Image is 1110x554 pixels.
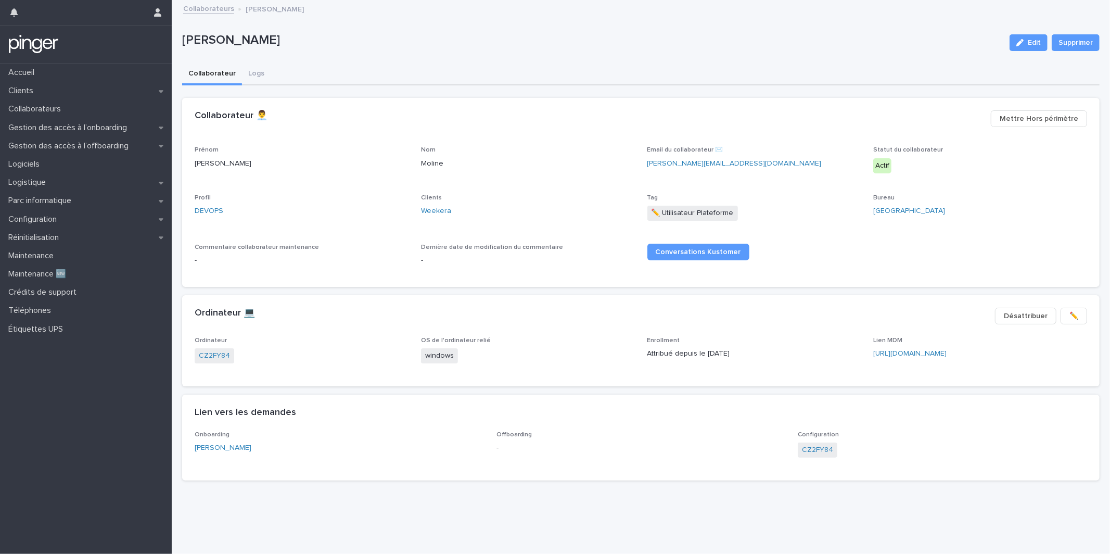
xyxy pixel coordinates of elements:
[4,306,59,316] p: Téléphones
[1028,39,1041,46] span: Edit
[802,445,833,456] a: CZ2FY84
[4,123,135,133] p: Gestion des accès à l’onboarding
[4,86,42,96] p: Clients
[1010,34,1048,51] button: Edit
[421,206,451,217] a: Weekera
[421,158,635,169] p: Moline
[242,64,271,85] button: Logs
[1052,34,1100,51] button: Supprimer
[873,337,902,344] span: Lien MDM
[4,104,69,114] p: Collaborateurs
[4,269,74,279] p: Maintenance 🆕
[798,432,839,438] span: Configuration
[8,34,59,55] img: mTgBEunGTSyRkCgitkcU
[496,432,532,438] span: Offboarding
[421,348,458,363] span: windows
[195,255,409,266] p: -
[195,206,223,217] a: DEVOPS
[246,3,304,14] p: [PERSON_NAME]
[1069,311,1078,321] span: ✏️
[647,147,723,153] span: Email du collaborateur ✉️
[4,215,65,224] p: Configuration
[183,2,234,14] a: Collaborateurs
[1000,114,1078,124] span: Mettre Hors périmètre
[195,158,409,169] p: [PERSON_NAME]
[4,68,43,78] p: Accueil
[991,110,1087,127] button: Mettre Hors périmètre
[496,443,786,454] p: -
[4,233,67,243] p: Réinitialisation
[195,308,255,319] h2: Ordinateur 💻
[182,33,1001,48] p: [PERSON_NAME]
[421,147,436,153] span: Nom
[647,348,861,359] p: Attribué depuis le [DATE]
[4,287,85,297] p: Crédits de support
[1061,308,1087,324] button: ✏️
[647,337,680,344] span: Enrollment
[421,255,635,266] p: -
[4,178,54,187] p: Logistique
[4,251,62,261] p: Maintenance
[195,195,211,201] span: Profil
[199,350,230,361] a: CZ2FY84
[195,443,251,454] a: [PERSON_NAME]
[195,110,267,122] h2: Collaborateur 👨‍💼
[4,141,137,151] p: Gestion des accès à l’offboarding
[4,324,71,334] p: Étiquettes UPS
[195,337,227,344] span: Ordinateur
[1058,37,1093,48] span: Supprimer
[647,160,822,167] a: [PERSON_NAME][EMAIL_ADDRESS][DOMAIN_NAME]
[421,337,491,344] span: OS de l'ordinateur relié
[195,432,229,438] span: Onboarding
[656,248,741,256] span: Conversations Kustomer
[1004,311,1048,321] span: Désattribuer
[647,244,749,260] a: Conversations Kustomer
[421,244,563,250] span: Dernière date de modification du commentaire
[873,195,895,201] span: Bureau
[873,206,945,217] a: [GEOGRAPHIC_DATA]
[195,407,296,419] h2: Lien vers les demandes
[647,195,658,201] span: Tag
[182,64,242,85] button: Collaborateur
[647,206,738,221] span: ✏️ Utilisateur Plateforme
[873,147,943,153] span: Statut du collaborateur
[195,244,319,250] span: Commentaire collaborateur maintenance
[873,158,891,173] div: Actif
[4,159,48,169] p: Logiciels
[995,308,1056,324] button: Désattribuer
[195,147,219,153] span: Prénom
[421,195,442,201] span: Clients
[873,350,947,357] a: [URL][DOMAIN_NAME]
[4,196,80,206] p: Parc informatique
